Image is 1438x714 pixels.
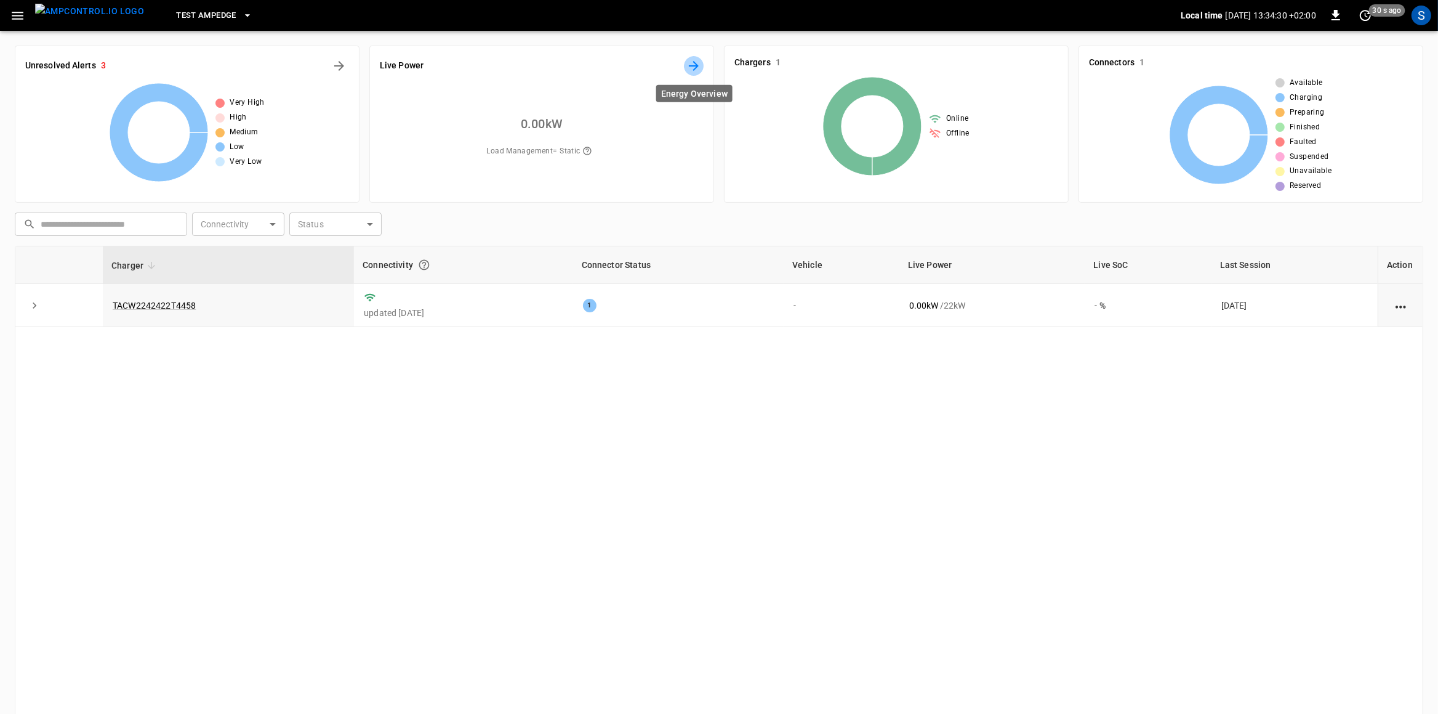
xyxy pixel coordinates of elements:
span: test AmpEdge [176,9,236,23]
h6: Connectors [1089,56,1135,70]
th: Connector Status [573,246,784,284]
h6: Chargers [734,56,771,70]
span: Preparing [1290,107,1325,119]
span: Faulted [1290,136,1317,148]
h6: 1 [1139,56,1144,70]
button: Energy Overview [684,56,704,76]
button: The system is using AmpEdge-configured limits for static load managment. Depending on your config... [577,141,597,162]
div: 1 [583,299,596,312]
span: Suspended [1290,151,1329,163]
h6: Unresolved Alerts [25,59,96,73]
button: Connection between the charger and our software. [413,254,435,276]
h6: 0.00 kW [521,114,563,134]
span: Very High [230,97,265,109]
span: Available [1290,77,1323,89]
span: Low [230,141,244,153]
button: expand row [25,296,44,315]
span: 30 s ago [1369,4,1405,17]
div: profile-icon [1412,6,1431,25]
div: Connectivity [363,254,564,276]
p: updated [DATE] [364,307,563,319]
h6: 1 [776,56,781,70]
button: test AmpEdge [171,4,257,28]
button: set refresh interval [1356,6,1375,25]
img: ampcontrol.io logo [35,4,144,19]
th: Live Power [899,246,1085,284]
span: Finished [1290,121,1320,134]
span: Charger [111,258,159,273]
span: Online [946,113,968,125]
span: Unavailable [1290,165,1332,177]
span: High [230,112,247,124]
p: 0.00 kW [909,299,939,312]
p: [DATE] 13:34:30 +02:00 [1226,9,1316,22]
th: Vehicle [784,246,899,284]
th: Live SoC [1085,246,1211,284]
div: / 22 kW [909,299,1075,312]
td: - [784,284,899,327]
td: [DATE] [1211,284,1378,327]
h6: 3 [101,59,106,73]
td: - % [1085,284,1211,327]
span: Offline [946,128,970,140]
div: Energy Overview [656,85,733,102]
span: Medium [230,126,258,139]
a: TACW2242422T4458 [113,301,196,310]
h6: Live Power [380,59,424,73]
span: Reserved [1290,180,1321,192]
span: Charging [1290,92,1322,104]
th: Last Session [1211,246,1378,284]
span: Load Management = Static [486,141,596,162]
div: action cell options [1393,299,1408,312]
button: All Alerts [329,56,349,76]
th: Action [1378,246,1423,284]
p: Local time [1181,9,1223,22]
span: Very Low [230,156,262,168]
